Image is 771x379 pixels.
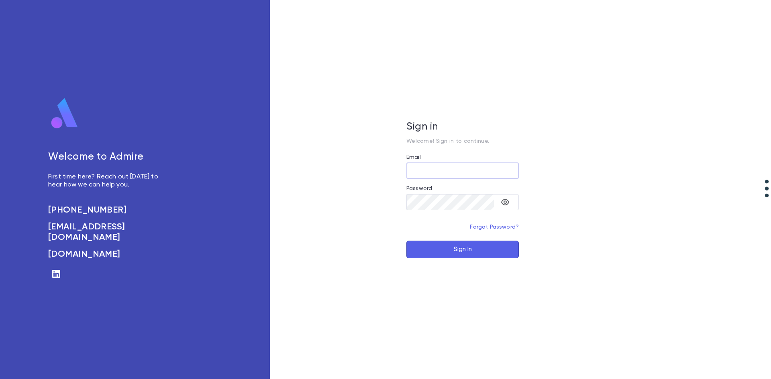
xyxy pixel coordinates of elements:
h5: Sign in [406,121,519,133]
a: Forgot Password? [470,224,519,230]
button: Sign In [406,241,519,258]
a: [EMAIL_ADDRESS][DOMAIN_NAME] [48,222,167,243]
a: [PHONE_NUMBER] [48,205,167,215]
a: [DOMAIN_NAME] [48,249,167,259]
img: logo [48,97,81,130]
button: toggle password visibility [497,194,513,210]
label: Email [406,154,421,160]
label: Password [406,185,432,192]
p: Welcome! Sign in to continue. [406,138,519,144]
h5: Welcome to Admire [48,151,167,163]
p: First time here? Reach out [DATE] to hear how we can help you. [48,173,167,189]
